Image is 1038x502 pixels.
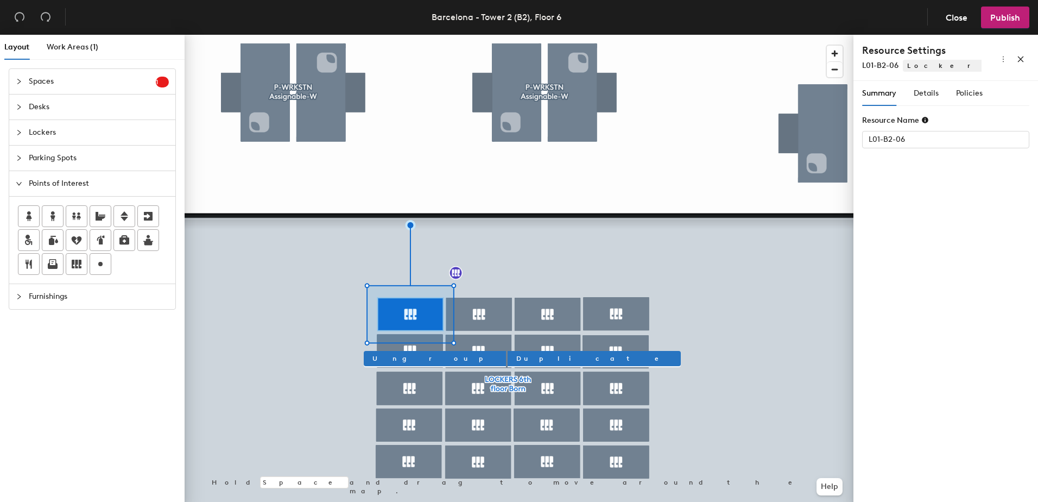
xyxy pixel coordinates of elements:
[16,293,22,300] span: collapsed
[29,95,169,120] span: Desks
[903,60,1021,72] span: Lockers
[29,146,169,171] span: Parking Spots
[981,7,1029,28] button: Publish
[156,77,169,87] sup: 1
[862,43,982,58] h4: Resource Settings
[914,89,939,98] span: Details
[862,116,929,125] div: Resource Name
[14,11,25,22] span: undo
[432,10,561,24] div: Barcelona - Tower 2 (B2), Floor 6
[16,104,22,110] span: collapsed
[999,55,1007,63] span: more
[29,69,156,94] span: Spaces
[29,171,169,196] span: Points of Interest
[16,78,22,85] span: collapsed
[956,89,983,98] span: Policies
[990,12,1020,23] span: Publish
[35,7,56,28] button: Redo (⌘ + ⇧ + Z)
[936,7,977,28] button: Close
[862,89,896,98] span: Summary
[862,61,898,70] span: L01-B2-06
[4,42,29,52] span: Layout
[946,12,967,23] span: Close
[372,354,497,363] span: Ungroup
[16,180,22,187] span: expanded
[47,42,98,52] span: Work Areas (1)
[29,284,169,309] span: Furnishings
[16,155,22,161] span: collapsed
[9,7,30,28] button: Undo (⌘ + Z)
[508,351,681,366] button: Duplicate
[156,78,169,86] span: 1
[516,354,672,363] span: Duplicate
[16,129,22,136] span: collapsed
[1017,55,1024,63] span: close
[817,478,843,495] button: Help
[862,131,1029,148] input: Unknown Lockers
[29,120,169,145] span: Lockers
[364,351,506,366] button: Ungroup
